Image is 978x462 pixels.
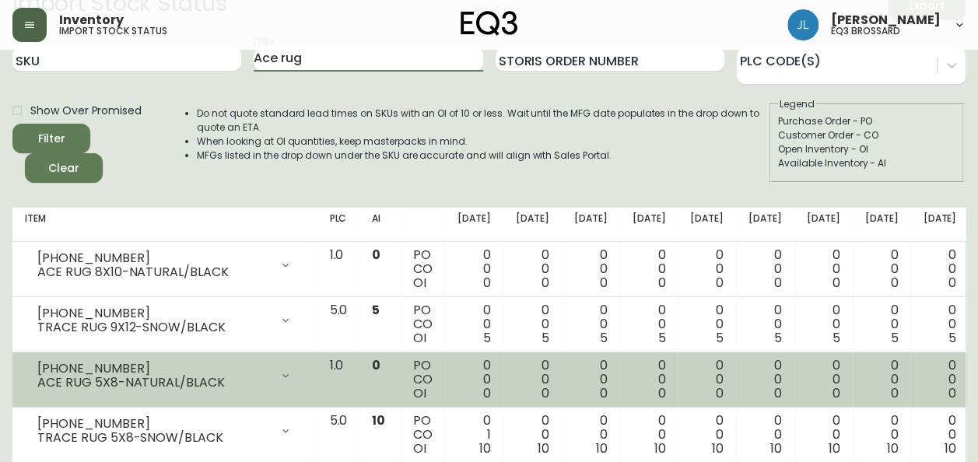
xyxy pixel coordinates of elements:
[890,329,898,347] span: 5
[25,303,304,338] div: [PHONE_NUMBER]TRACE RUG 9X12-SNOW/BLACK
[59,26,167,36] h5: import stock status
[654,439,665,457] span: 10
[457,303,491,345] div: 0 0
[774,329,782,347] span: 5
[923,414,956,456] div: 0 0
[778,156,955,170] div: Available Inventory - AI
[37,159,90,178] span: Clear
[831,14,941,26] span: [PERSON_NAME]
[890,384,898,402] span: 0
[25,248,304,282] div: [PHONE_NUMBER]ACE RUG 8X10-NATURAL/BLACK
[748,414,782,456] div: 0 0
[59,14,124,26] span: Inventory
[600,329,608,347] span: 5
[372,246,380,264] span: 0
[657,274,665,292] span: 0
[542,384,549,402] span: 0
[596,439,608,457] span: 10
[317,297,359,352] td: 5.0
[865,303,899,345] div: 0 0
[483,384,491,402] span: 0
[865,359,899,401] div: 0 0
[657,329,665,347] span: 5
[222,57,258,71] div: 149,99$
[807,248,840,290] div: 0 0
[829,439,840,457] span: 10
[778,128,955,142] div: Customer Order - CO
[690,414,724,456] div: 0 0
[516,248,549,290] div: 0 0
[787,9,819,40] img: 4c684eb21b92554db63a26dcce857022
[457,414,491,456] div: 0 1
[632,248,665,290] div: 0 0
[774,384,782,402] span: 0
[503,208,562,242] th: [DATE]
[865,414,899,456] div: 0 0
[748,359,782,401] div: 0 0
[413,329,426,347] span: OI
[413,384,426,402] span: OI
[25,153,103,183] button: Clear
[778,97,816,111] legend: Legend
[690,248,724,290] div: 0 0
[831,26,900,36] h5: eq3 brossard
[619,208,678,242] th: [DATE]
[794,208,853,242] th: [DATE]
[197,107,768,135] li: Do not quote standard lead times on SKUs with an OI of 10 or less. Wait until the MFG date popula...
[632,303,665,345] div: 0 0
[413,414,433,456] div: PO CO
[197,135,768,149] li: When looking at OI quantities, keep masterpacks in mind.
[948,384,956,402] span: 0
[770,439,782,457] span: 10
[948,274,956,292] span: 0
[690,359,724,401] div: 0 0
[716,329,724,347] span: 5
[600,274,608,292] span: 0
[778,114,955,128] div: Purchase Order - PO
[736,208,794,242] th: [DATE]
[12,208,317,242] th: Item
[372,301,380,319] span: 5
[945,439,956,457] span: 10
[923,359,956,401] div: 0 0
[574,303,608,345] div: 0 0
[542,329,549,347] span: 5
[479,439,491,457] span: 10
[886,439,898,457] span: 10
[413,439,426,457] span: OI
[317,352,359,408] td: 1.0
[37,431,270,445] div: TRACE RUG 5X8-SNOW/BLACK
[542,274,549,292] span: 0
[574,359,608,401] div: 0 0
[562,208,620,242] th: [DATE]
[516,359,549,401] div: 0 0
[37,376,270,390] div: ACE RUG 5X8-NATURAL/BLACK
[457,359,491,401] div: 0 0
[197,149,768,163] li: MFGs listed in the drop down under the SKU are accurate and will align with Sales Portal.
[716,384,724,402] span: 0
[483,274,491,292] span: 0
[632,414,665,456] div: 0 0
[948,329,956,347] span: 5
[778,142,955,156] div: Open Inventory - OI
[413,303,433,345] div: PO CO
[457,248,491,290] div: 0 0
[516,303,549,345] div: 0 0
[657,384,665,402] span: 0
[37,265,270,279] div: ACE RUG 8X10-NATURAL/BLACK
[317,242,359,297] td: 1.0
[413,274,426,292] span: OI
[632,359,665,401] div: 0 0
[37,251,270,265] div: [PHONE_NUMBER]
[923,248,956,290] div: 0 0
[748,248,782,290] div: 0 0
[574,414,608,456] div: 0 0
[716,274,724,292] span: 0
[25,359,304,393] div: [PHONE_NUMBER]ACE RUG 5X8-NATURAL/BLACK
[748,303,782,345] div: 0 0
[317,208,359,242] th: PLC
[413,359,433,401] div: PO CO
[33,57,156,77] div: Housse de couette
[807,414,840,456] div: 0 0
[538,439,549,457] span: 10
